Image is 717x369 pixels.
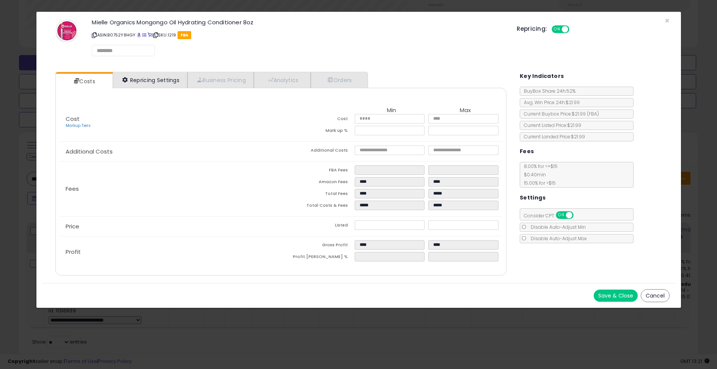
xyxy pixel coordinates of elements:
[60,116,281,129] p: Cost
[281,146,355,157] td: Additional Costs
[92,29,505,41] p: ASIN: B0752Y8HGY | SKU: 1219
[520,193,546,203] h5: Settings
[520,147,534,156] h5: Fees
[281,189,355,201] td: Total Fees
[553,26,562,33] span: ON
[56,74,112,89] a: Costs
[520,171,546,178] span: $0.40 min
[113,72,188,88] a: Repricing Settings
[520,71,564,81] h5: Key Indicators
[281,240,355,252] td: Gross Profit
[137,32,141,38] a: BuyBox page
[665,15,670,26] span: ×
[281,126,355,138] td: Mark up %
[311,72,367,88] a: Orders
[178,31,192,39] span: FBA
[568,26,580,33] span: OFF
[281,177,355,189] td: Amazon Fees
[520,111,599,117] span: Current Buybox Price:
[527,235,587,242] span: Disable Auto-Adjust Max
[641,289,670,302] button: Cancel
[187,72,254,88] a: Business Pricing
[594,290,638,302] button: Save & Close
[587,111,599,117] span: ( FBA )
[281,252,355,264] td: Profit [PERSON_NAME] %
[520,133,585,140] span: Current Landed Price: $21.99
[520,163,558,186] span: 8.00 % for <= $15
[66,123,91,128] a: Markup Tiers
[281,220,355,232] td: Listed
[517,26,547,32] h5: Repricing:
[557,212,566,219] span: ON
[60,223,281,230] p: Price
[142,32,146,38] a: All offer listings
[281,114,355,126] td: Cost
[572,212,584,219] span: OFF
[520,88,575,94] span: BuyBox Share 24h: 52%
[60,249,281,255] p: Profit
[60,186,281,192] p: Fees
[520,99,580,106] span: Avg. Win Price 24h: $21.99
[281,165,355,177] td: FBA Fees
[428,107,502,114] th: Max
[527,224,586,230] span: Disable Auto-Adjust Min
[254,72,311,88] a: Analytics
[148,32,152,38] a: Your listing only
[572,111,599,117] span: $21.99
[281,201,355,212] td: Total Costs & Fees
[520,212,583,219] span: Consider CPT:
[56,19,78,42] img: 41sUiVcLlFL._SL60_.jpg
[60,149,281,155] p: Additional Costs
[355,107,429,114] th: Min
[520,122,581,128] span: Current Listed Price: $21.99
[92,19,505,25] h3: Mielle Organics Mongongo Oil Hydrating Conditioner 8oz
[520,180,556,186] span: 15.00 % for > $15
